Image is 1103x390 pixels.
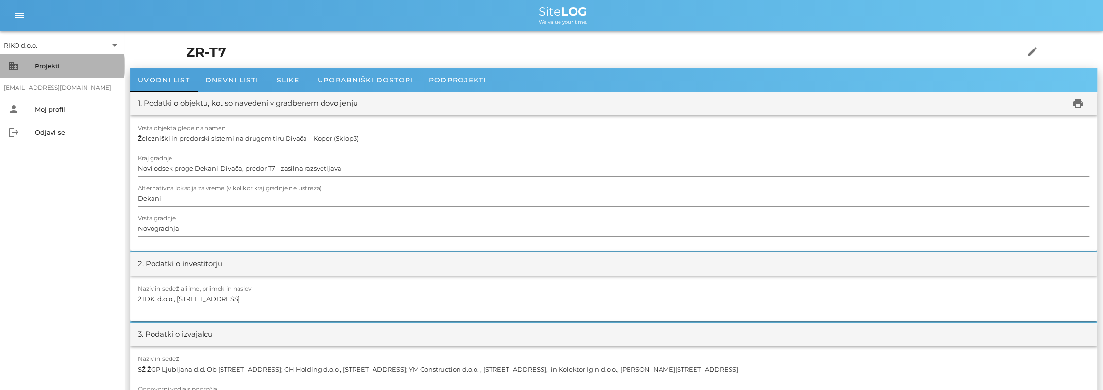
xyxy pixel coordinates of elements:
span: We value your time. [539,19,587,25]
label: Vrsta gradnje [138,215,176,222]
i: person [8,103,19,115]
div: 2. Podatki o investitorju [138,259,222,270]
i: business [8,60,19,72]
div: 3. Podatki o izvajalcu [138,329,213,340]
i: edit [1027,46,1038,57]
span: Slike [277,76,299,84]
label: Naziv in sedež [138,356,179,363]
i: logout [8,127,19,138]
div: Odjavi se [35,129,117,136]
i: print [1072,97,1084,109]
span: Dnevni listi [205,76,258,84]
div: 1. Podatki o objektu, kot so navedeni v gradbenem dovoljenju [138,98,358,109]
i: menu [14,10,25,21]
iframe: Chat Widget [964,285,1103,390]
label: Vrsta objekta glede na namen [138,125,226,132]
div: Pripomoček za klepet [964,285,1103,390]
span: Uporabniški dostopi [318,76,413,84]
label: Kraj gradnje [138,155,172,162]
div: Projekti [35,62,117,70]
div: RIKO d.o.o. [4,37,120,53]
b: LOG [561,4,587,18]
label: Naziv in sedež ali ime, priimek in naslov [138,285,252,292]
span: Site [539,4,587,18]
i: arrow_drop_down [109,39,120,51]
div: RIKO d.o.o. [4,41,37,49]
div: Moj profil [35,105,117,113]
h1: ZR-T7 [186,43,970,63]
span: Uvodni list [138,76,190,84]
span: Podprojekti [429,76,486,84]
label: Alternativna lokacija za vreme (v kolikor kraj gradnje ne ustreza) [138,185,322,192]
